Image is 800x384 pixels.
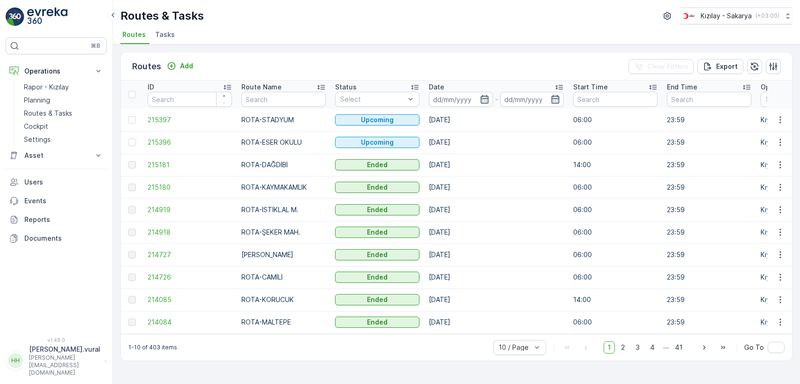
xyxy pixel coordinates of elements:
p: Upcoming [361,138,394,147]
p: Upcoming [361,115,394,125]
div: Toggle Row Selected [128,206,136,214]
p: Ended [367,250,388,259]
p: Users [24,177,103,187]
td: 23:59 [662,266,756,288]
span: 4 [646,341,659,354]
span: 3 [631,341,644,354]
a: 215397 [148,115,232,125]
div: Toggle Row Selected [128,161,136,169]
span: 215396 [148,138,232,147]
div: Toggle Row Selected [128,139,136,146]
p: [PERSON_NAME].vural [29,345,100,354]
td: 23:59 [662,221,756,244]
td: 06:00 [568,199,662,221]
a: Users [6,173,107,192]
a: 215181 [148,160,232,170]
button: Ended [335,272,419,283]
div: Toggle Row Selected [128,184,136,191]
span: Tasks [155,30,175,39]
p: Events [24,196,103,206]
td: [DATE] [424,109,568,131]
td: [DATE] [424,221,568,244]
p: Start Time [573,82,608,92]
td: 23:59 [662,154,756,176]
a: 215180 [148,183,232,192]
p: Asset [24,151,88,160]
a: Settings [20,133,107,146]
input: Search [667,92,751,107]
img: k%C4%B1z%C4%B1lay_DTAvauz.png [680,11,697,21]
p: ID [148,82,154,92]
td: ROTA-STADYUM [237,109,330,131]
a: 214918 [148,228,232,237]
td: 06:00 [568,131,662,154]
td: 23:59 [662,109,756,131]
td: 23:59 [662,131,756,154]
div: Toggle Row Selected [128,229,136,236]
input: Search [148,92,232,107]
a: 214085 [148,295,232,304]
p: Add [180,61,193,71]
div: Toggle Row Selected [128,251,136,258]
button: Kızılay - Sakarya(+03:00) [680,7,793,24]
td: ROTA-KORUCUK [237,288,330,311]
button: Ended [335,204,419,215]
td: ROTA-CAMİLİ [237,266,330,288]
button: Asset [6,146,107,165]
a: Events [6,192,107,210]
button: Ended [335,317,419,328]
button: HH[PERSON_NAME].vural[PERSON_NAME][EMAIL_ADDRESS][DOMAIN_NAME] [6,345,107,377]
p: Ended [367,228,388,237]
button: Ended [335,227,419,238]
input: dd/mm/yyyy [429,92,493,107]
button: Export [697,59,743,74]
span: Routes [122,30,146,39]
p: ⌘B [91,42,100,50]
td: [DATE] [424,176,568,199]
p: Rapor - Kızılay [24,82,69,92]
div: Toggle Row Selected [128,318,136,326]
p: Status [335,82,357,92]
span: 41 [671,341,687,354]
div: HH [8,353,23,368]
p: Cockpit [24,122,48,131]
td: [PERSON_NAME] [237,244,330,266]
td: 23:59 [662,311,756,333]
a: 214727 [148,250,232,259]
a: Documents [6,229,107,248]
td: ROTA-DAĞDİBİ [237,154,330,176]
button: Add [163,60,197,72]
img: logo_light-DOdMpM7g.png [27,7,67,26]
p: Routes & Tasks [24,109,72,118]
p: Routes [132,60,161,73]
td: ROTA-ESER OKULU [237,131,330,154]
td: 06:00 [568,221,662,244]
p: Ended [367,183,388,192]
a: 214919 [148,205,232,214]
p: Ended [367,273,388,282]
a: Cockpit [20,120,107,133]
td: [DATE] [424,288,568,311]
p: Kızılay - Sakarya [701,11,752,21]
p: Reports [24,215,103,224]
p: Route Name [241,82,282,92]
p: Ended [367,160,388,170]
div: Toggle Row Selected [128,116,136,124]
td: 14:00 [568,288,662,311]
span: Go To [744,343,764,352]
span: 214084 [148,318,232,327]
td: 06:00 [568,176,662,199]
button: Ended [335,182,419,193]
p: ... [663,341,669,354]
td: 14:00 [568,154,662,176]
p: Operations [24,66,88,76]
p: End Time [667,82,697,92]
p: - [495,94,498,105]
p: Clear Filters [647,62,688,71]
p: Ended [367,318,388,327]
